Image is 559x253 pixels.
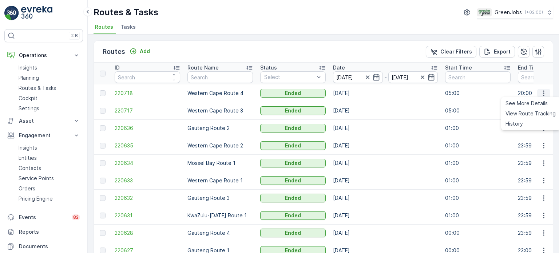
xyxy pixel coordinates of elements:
[19,154,37,162] p: Entities
[184,207,257,224] td: KwaZulu-[DATE] Route 1
[329,84,441,102] td: [DATE]
[441,84,514,102] td: 05:00
[19,144,37,151] p: Insights
[115,194,180,202] a: 220632
[16,163,83,173] a: Contacts
[127,47,153,56] button: Add
[506,110,556,117] span: View Route Tracking
[115,212,180,219] a: 220631
[440,48,472,55] p: Clear Filters
[4,48,83,63] button: Operations
[115,107,180,114] a: 220717
[187,64,219,71] p: Route Name
[184,189,257,207] td: Gauteng Route 3
[19,64,37,71] p: Insights
[503,108,559,119] a: View Route Tracking
[16,93,83,103] a: Cockpit
[19,95,37,102] p: Cockpit
[525,9,543,15] p: ( +02:00 )
[19,74,39,82] p: Planning
[285,142,301,149] p: Ended
[100,125,106,131] div: Toggle Row Selected
[441,137,514,154] td: 01:00
[19,185,35,192] p: Orders
[285,177,301,184] p: Ended
[115,159,180,167] a: 220634
[115,64,120,71] p: ID
[19,195,53,202] p: Pricing Engine
[184,102,257,119] td: Western Cape Route 3
[441,224,514,242] td: 00:00
[285,124,301,132] p: Ended
[100,178,106,183] div: Toggle Row Selected
[329,102,441,119] td: [DATE]
[441,189,514,207] td: 01:00
[94,7,158,18] p: Routes & Tasks
[19,117,68,124] p: Asset
[19,175,54,182] p: Service Points
[16,73,83,83] a: Planning
[445,71,511,83] input: Search
[329,207,441,224] td: [DATE]
[260,106,326,115] button: Ended
[100,143,106,149] div: Toggle Row Selected
[285,229,301,237] p: Ended
[184,84,257,102] td: Western Cape Route 4
[503,98,559,108] a: See More Details
[441,102,514,119] td: 05:00
[329,224,441,242] td: [DATE]
[140,48,150,55] p: Add
[441,119,514,137] td: 01:00
[329,137,441,154] td: [DATE]
[100,108,106,114] div: Toggle Row Selected
[16,83,83,93] a: Routes & Tasks
[260,176,326,185] button: Ended
[19,165,41,172] p: Contacts
[184,119,257,137] td: Gauteng Route 2
[16,173,83,183] a: Service Points
[479,46,515,58] button: Export
[100,195,106,201] div: Toggle Row Selected
[100,213,106,218] div: Toggle Row Selected
[115,177,180,184] a: 220633
[187,71,253,83] input: Search
[260,89,326,98] button: Ended
[115,229,180,237] a: 220628
[260,194,326,202] button: Ended
[333,71,383,83] input: dd/mm/yyyy
[115,124,180,132] a: 220636
[445,64,472,71] p: Start Time
[95,23,113,31] span: Routes
[260,124,326,133] button: Ended
[71,33,78,39] p: ⌘B
[260,159,326,167] button: Ended
[4,6,19,20] img: logo
[260,64,277,71] p: Status
[494,48,511,55] p: Export
[384,73,387,82] p: -
[19,214,67,221] p: Events
[184,172,257,189] td: Western Cape Route 1
[19,105,39,112] p: Settings
[477,8,492,16] img: Green_Jobs_Logo.png
[4,114,83,128] button: Asset
[184,224,257,242] td: Gauteng Route 4
[388,71,438,83] input: dd/mm/yyyy
[100,160,106,166] div: Toggle Row Selected
[115,142,180,149] a: 220635
[120,23,136,31] span: Tasks
[426,46,476,58] button: Clear Filters
[184,137,257,154] td: Western Cape Route 2
[285,159,301,167] p: Ended
[16,194,83,204] a: Pricing Engine
[100,230,106,236] div: Toggle Row Selected
[329,119,441,137] td: [DATE]
[333,64,345,71] p: Date
[19,52,68,59] p: Operations
[506,100,548,107] span: See More Details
